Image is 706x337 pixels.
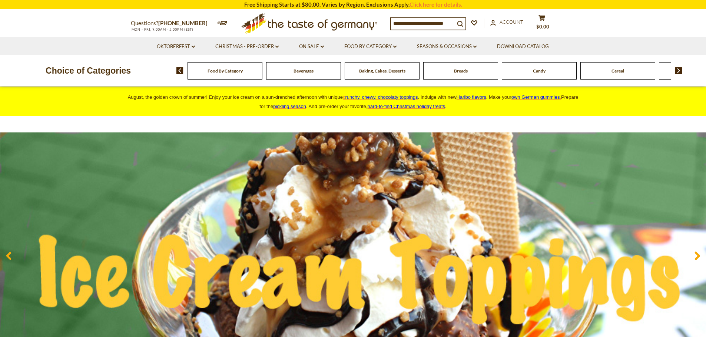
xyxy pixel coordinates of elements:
[158,20,208,26] a: [PHONE_NUMBER]
[454,68,468,74] a: Breads
[128,94,579,109] span: August, the golden crown of summer! Enjoy your ice cream on a sun-drenched afternoon with unique ...
[490,18,523,26] a: Account
[417,43,477,51] a: Seasons & Occasions
[511,94,560,100] span: own German gummies
[131,27,194,31] span: MON - FRI, 9:00AM - 5:00PM (EST)
[343,94,418,100] a: crunchy, chewy, chocolaty toppings
[299,43,324,51] a: On Sale
[131,18,213,28] p: Questions?
[215,43,279,51] a: Christmas - PRE-ORDER
[611,68,624,74] a: Cereal
[536,24,549,30] span: $0.00
[533,68,546,74] a: Candy
[368,104,447,109] span: .
[176,67,183,74] img: previous arrow
[344,43,397,51] a: Food By Category
[497,43,549,51] a: Download Catalog
[500,19,523,25] span: Account
[359,68,405,74] a: Baking, Cakes, Desserts
[675,67,682,74] img: next arrow
[531,14,553,33] button: $0.00
[157,43,195,51] a: Oktoberfest
[410,1,462,8] a: Click here for details.
[457,94,486,100] a: Haribo flavors
[345,94,418,100] span: runchy, chewy, chocolaty toppings
[208,68,243,74] a: Food By Category
[294,68,314,74] a: Beverages
[511,94,561,100] a: own German gummies.
[368,104,445,109] a: hard-to-find Christmas holiday treats
[273,104,306,109] a: pickling season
